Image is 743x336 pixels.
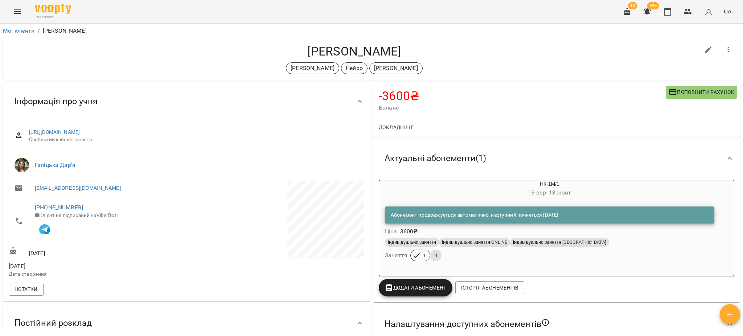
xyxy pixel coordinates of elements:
button: UA [721,5,734,18]
h6: Ціна [385,226,397,237]
span: Поповнити рахунок [669,88,734,97]
div: Нейро [341,62,368,74]
span: Історія абонементів [461,283,518,292]
button: НК-1М/119 вер- 18 жовтАбонемент продовжується автоматично, наступний почнеться [DATE]Ціна3600₴інд... [379,180,720,270]
div: [DATE] [7,245,186,258]
button: Menu [9,3,26,20]
button: Клієнт підписаний на VooptyBot [35,219,54,238]
p: [PERSON_NAME] [374,64,418,73]
p: Дата створення [9,271,185,278]
button: Історія абонементів [455,281,524,294]
div: Актуальні абонементи(1) [373,140,740,177]
div: [PERSON_NAME] [369,62,423,74]
p: 3600 ₴ [400,227,418,236]
div: НК-1М/1 [379,180,720,198]
span: For Business [35,15,71,20]
div: [PERSON_NAME] [286,62,339,74]
span: індивідуальне заняття ONLINE [439,239,510,246]
h4: -3600 ₴ [379,89,666,103]
a: Мої клієнти [3,27,35,34]
div: Інформація про учня [3,83,370,120]
span: Особистий кабінет клієнта [29,136,358,143]
span: Актуальні абонементи ( 1 ) [385,153,486,164]
button: Поповнити рахунок [666,86,737,99]
span: UA [724,8,731,15]
img: Telegram [39,224,50,235]
img: Voopty Logo [35,4,71,14]
a: [EMAIL_ADDRESS][DOMAIN_NAME] [35,184,121,192]
span: 1 [419,252,430,259]
span: Клієнт не підписаний на ViberBot! [35,212,118,218]
span: 19 вер - 18 жовт [528,189,571,196]
li: / [38,26,40,35]
button: Докладніше [376,121,416,134]
img: avatar_s.png [703,7,714,17]
h4: [PERSON_NAME] [9,44,700,59]
span: індивідуальне заняття [385,239,439,246]
span: Докладніше [379,123,414,132]
p: [PERSON_NAME] [291,64,334,73]
p: Нейро [346,64,363,73]
a: [URL][DOMAIN_NAME] [29,129,80,135]
span: 10 [628,2,637,9]
span: Інформація про учня [15,96,98,107]
span: [DATE] [9,262,185,271]
svg: Якщо не обрано жодного, клієнт зможе побачити всі публічні абонементи [541,318,550,327]
h6: Заняття [385,250,407,261]
span: Баланс [379,103,666,112]
img: Галіцька Дар'я [15,158,29,172]
span: Нотатки [15,285,38,294]
span: 4 [430,252,442,259]
span: Додати Абонемент [385,283,447,292]
a: Галіцька Дар'я [35,161,75,168]
nav: breadcrumb [3,26,740,35]
p: [PERSON_NAME] [43,26,87,35]
span: Постійний розклад [15,317,92,329]
a: [PHONE_NUMBER] [35,204,83,211]
span: 99+ [647,2,659,9]
button: Додати Абонемент [379,279,452,296]
button: Нотатки [9,283,44,296]
span: індивідуальне заняття [GEOGRAPHIC_DATA] [510,239,609,246]
div: Абонемент продовжується автоматично, наступний почнеться [DATE] [391,209,558,222]
span: Налаштування доступних абонементів [385,318,550,330]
